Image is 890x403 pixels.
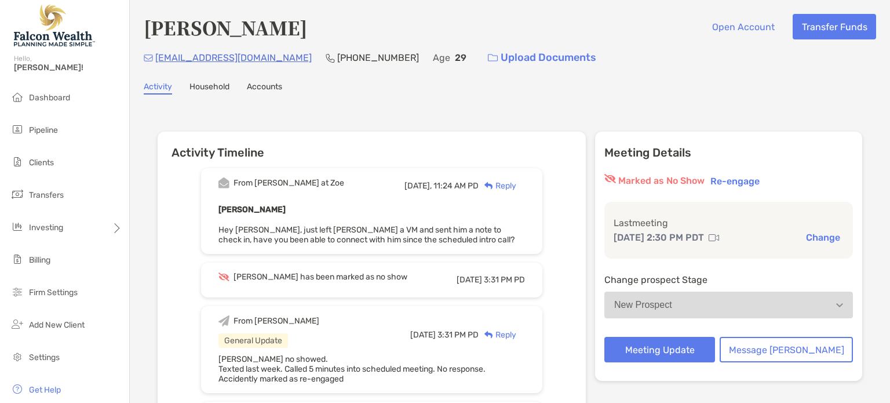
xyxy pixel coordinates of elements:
img: settings icon [10,350,24,364]
img: Event icon [218,177,229,188]
p: [EMAIL_ADDRESS][DOMAIN_NAME] [155,50,312,65]
p: Last meeting [614,216,844,230]
span: Billing [29,255,50,265]
img: Open dropdown arrow [836,303,843,307]
img: communication type [709,233,719,242]
span: 3:31 PM PD [484,275,525,285]
div: General Update [218,333,288,348]
button: New Prospect [604,292,853,318]
p: Age [433,50,450,65]
p: [DATE] 2:30 PM PDT [614,230,704,245]
span: [DATE], [404,181,432,191]
button: Transfer Funds [793,14,876,39]
img: add_new_client icon [10,317,24,331]
span: Get Help [29,385,61,395]
b: [PERSON_NAME] [218,205,286,215]
p: Meeting Details [604,146,853,160]
div: New Prospect [614,300,672,310]
img: red eyr [604,174,616,183]
span: 3:31 PM PD [437,330,479,340]
button: Meeting Update [604,337,715,362]
span: Firm Settings [29,288,78,297]
span: [DATE] [457,275,482,285]
img: firm-settings icon [10,285,24,299]
img: dashboard icon [10,90,24,104]
img: button icon [488,54,498,62]
img: transfers icon [10,187,24,201]
div: Reply [479,329,516,341]
img: get-help icon [10,382,24,396]
span: Dashboard [29,93,70,103]
div: [PERSON_NAME] has been marked as no show [234,272,407,282]
p: Marked as No Show [618,174,705,188]
button: Re-engage [707,174,763,188]
img: Phone Icon [326,53,335,63]
a: Upload Documents [480,45,604,70]
img: clients icon [10,155,24,169]
img: investing icon [10,220,24,234]
span: Clients [29,158,54,168]
img: Email Icon [144,55,153,61]
p: 29 [455,50,466,65]
div: From [PERSON_NAME] at Zoe [234,178,344,188]
p: Change prospect Stage [604,273,853,287]
button: Message [PERSON_NAME] [720,337,853,362]
span: [DATE] [410,330,436,340]
img: Falcon Wealth Planning Logo [14,5,95,46]
h4: [PERSON_NAME] [144,14,307,41]
span: Hey [PERSON_NAME], just left [PERSON_NAME] a VM and sent him a note to check in, have you been ab... [218,225,515,245]
div: Reply [479,180,516,192]
a: Activity [144,82,172,95]
div: From [PERSON_NAME] [234,316,319,326]
span: Investing [29,223,63,233]
span: Pipeline [29,125,58,135]
a: Accounts [247,82,282,95]
button: Change [803,231,844,244]
img: pipeline icon [10,122,24,136]
img: Reply icon [484,331,493,339]
span: [PERSON_NAME] no showed. Texted last week. Called 5 minutes into scheduled meeting. No response. ... [218,354,486,384]
p: [PHONE_NUMBER] [337,50,419,65]
img: Event icon [218,273,229,281]
span: 11:24 AM PD [433,181,479,191]
span: Settings [29,353,60,362]
img: billing icon [10,252,24,266]
span: Transfers [29,190,64,200]
img: Event icon [218,315,229,326]
img: Reply icon [484,182,493,190]
a: Household [189,82,229,95]
h6: Activity Timeline [158,132,586,159]
span: Add New Client [29,320,85,330]
button: Open Account [703,14,783,39]
span: [PERSON_NAME]! [14,63,122,72]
